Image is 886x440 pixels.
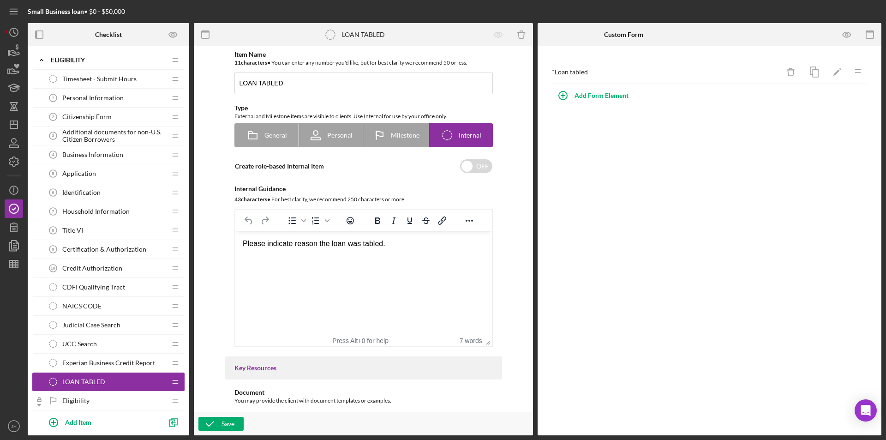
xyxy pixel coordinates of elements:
[221,417,234,431] div: Save
[52,190,54,195] tspan: 6
[65,413,91,431] div: Add Item
[460,337,482,344] button: 7 words
[234,51,493,58] div: Item Name
[459,132,481,139] span: Internal
[391,132,419,139] span: Milestone
[604,31,643,38] b: Custom Form
[198,417,244,431] button: Save
[62,113,112,121] span: Citizenship Form
[62,321,120,329] span: Judicial Case Search
[62,359,155,367] span: Experian Business Credit Report
[434,214,450,227] button: Insert/edit link
[11,424,17,429] text: JH
[62,151,123,158] span: Business Information
[418,214,434,227] button: Strikethrough
[62,189,101,196] span: Identification
[52,247,54,252] tspan: 9
[95,31,122,38] b: Checklist
[552,68,779,76] div: * Loan tabled
[51,266,55,271] tspan: 10
[234,195,493,204] div: For best clarity, we recommend 250 characters or more.
[234,364,493,372] div: Key Resources
[52,96,54,100] tspan: 1
[234,396,493,405] div: You may provide the client with document templates or examples.
[42,413,162,431] button: Add Item
[482,335,492,346] div: Press the Up and Down arrow keys to resize the editor.
[370,214,385,227] button: Bold
[62,208,130,215] span: Household Information
[234,185,493,193] div: Internal Guidance
[62,94,124,102] span: Personal Information
[5,417,23,435] button: JH
[308,214,331,227] div: Numbered list
[62,128,166,143] span: Additional documents for non-U.S. Citizen Borrowers
[241,214,257,227] button: Undo
[52,133,54,138] tspan: 3
[62,75,137,83] span: Timesheet - Submit Hours
[52,152,54,157] tspan: 4
[235,162,324,170] label: Create role-based Internal Item
[234,196,270,203] b: 43 character s •
[52,209,54,214] tspan: 7
[855,399,877,422] div: Open Intercom Messenger
[235,231,492,335] iframe: Rich Text Area
[461,214,477,227] button: Reveal or hide additional toolbar items
[52,228,54,233] tspan: 8
[234,58,493,67] div: You can enter any number you'd like, but for best clarity we recommend 50 or less.
[62,397,90,404] span: Eligibility
[342,214,358,227] button: Emojis
[28,7,84,15] b: Small Business loan
[62,246,146,253] span: Certification & Authorization
[327,132,353,139] span: Personal
[62,227,83,234] span: Title VI
[320,337,401,344] div: Press Alt+0 for help
[163,24,184,45] button: Preview as
[62,265,122,272] span: Credit Authorization
[234,389,493,396] div: Document
[234,104,493,112] div: Type
[62,283,125,291] span: CDFI Qualifying Tract
[234,112,493,121] div: External and Milestone items are visible to clients. Use Internal for use by your office only.
[386,214,401,227] button: Italic
[62,378,105,386] span: LOAN TABLED
[62,340,97,348] span: UCC Search
[62,170,96,177] span: Application
[234,59,270,66] b: 11 character s •
[51,56,166,64] div: Eligibility
[342,31,385,38] div: LOAN TABLED
[257,214,273,227] button: Redo
[551,86,638,105] button: Add Form Element
[52,115,54,119] tspan: 2
[264,132,287,139] span: General
[402,214,418,227] button: Underline
[284,214,307,227] div: Bullet list
[52,171,54,176] tspan: 5
[575,86,629,105] div: Add Form Element
[28,8,125,15] div: • $0 - $50,000
[62,302,102,310] span: NAICS CODE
